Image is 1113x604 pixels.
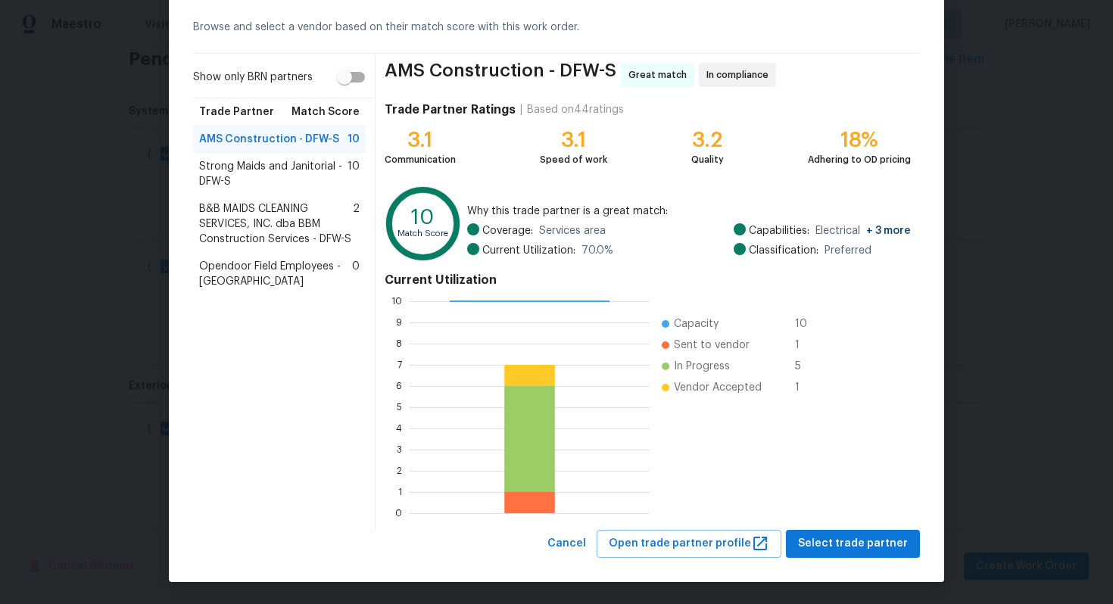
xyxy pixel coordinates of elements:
span: 0 [352,259,360,289]
text: Match Score [397,229,448,238]
text: 7 [397,360,402,369]
div: Adhering to OD pricing [808,152,911,167]
span: B&B MAIDS CLEANING SERVICES, INC. dba BBM Construction Services - DFW-S [199,201,353,247]
span: Classification: [749,243,818,258]
span: Match Score [291,104,360,120]
span: AMS Construction - DFW-S [199,132,339,147]
span: Select trade partner [798,534,908,553]
span: 10 [348,132,360,147]
span: Preferred [825,243,871,258]
text: 3 [397,445,402,454]
span: Open trade partner profile [609,534,769,553]
span: 2 [353,201,360,247]
span: Why this trade partner is a great match: [467,204,911,219]
span: Electrical [815,223,911,238]
button: Select trade partner [786,530,920,558]
div: Browse and select a vendor based on their match score with this work order. [193,2,920,54]
span: 1 [795,338,819,353]
text: 1 [398,487,402,497]
span: Coverage: [482,223,533,238]
text: 2 [397,466,402,475]
span: + 3 more [866,226,911,236]
div: Quality [691,152,724,167]
div: 3.1 [540,132,607,148]
span: Great match [628,67,693,83]
span: Services area [539,223,606,238]
span: 10 [348,159,360,189]
text: 6 [396,381,402,391]
span: AMS Construction - DFW-S [385,63,616,87]
div: 18% [808,132,911,148]
div: 3.1 [385,132,456,148]
span: 5 [795,359,819,374]
span: Current Utilization: [482,243,575,258]
span: In Progress [674,359,730,374]
span: Trade Partner [199,104,274,120]
span: Cancel [547,534,586,553]
span: Show only BRN partners [193,70,313,86]
span: Capacity [674,316,719,332]
span: Opendoor Field Employees - [GEOGRAPHIC_DATA] [199,259,352,289]
span: 10 [795,316,819,332]
span: In compliance [706,67,775,83]
text: 10 [411,207,435,228]
text: 5 [397,403,402,412]
text: 9 [396,318,402,327]
span: 70.0 % [581,243,613,258]
div: 3.2 [691,132,724,148]
span: 1 [795,380,819,395]
text: 10 [391,297,402,306]
button: Cancel [541,530,592,558]
div: Based on 44 ratings [527,102,624,117]
div: Communication [385,152,456,167]
text: 0 [395,509,402,518]
text: 8 [396,339,402,348]
h4: Current Utilization [385,272,911,288]
div: | [516,102,527,117]
h4: Trade Partner Ratings [385,102,516,117]
span: Capabilities: [749,223,809,238]
text: 4 [396,424,402,433]
div: Speed of work [540,152,607,167]
span: Sent to vendor [674,338,750,353]
button: Open trade partner profile [597,530,781,558]
span: Vendor Accepted [674,380,762,395]
span: Strong Maids and Janitorial - DFW-S [199,159,348,189]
